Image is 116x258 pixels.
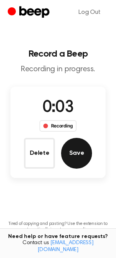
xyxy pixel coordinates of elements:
a: Log Out [71,3,108,22]
a: Beep [8,5,51,20]
div: Recording [39,120,77,132]
p: Tired of copying and pasting? Use the extension to automatically insert your recordings. [6,221,110,233]
button: Delete Audio Record [24,138,55,169]
span: 0:03 [43,100,73,116]
p: Recording in progress. [6,65,110,74]
button: Save Audio Record [61,138,92,169]
a: [EMAIL_ADDRESS][DOMAIN_NAME] [38,240,94,253]
h1: Record a Beep [6,49,110,59]
span: Contact us [5,240,111,253]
